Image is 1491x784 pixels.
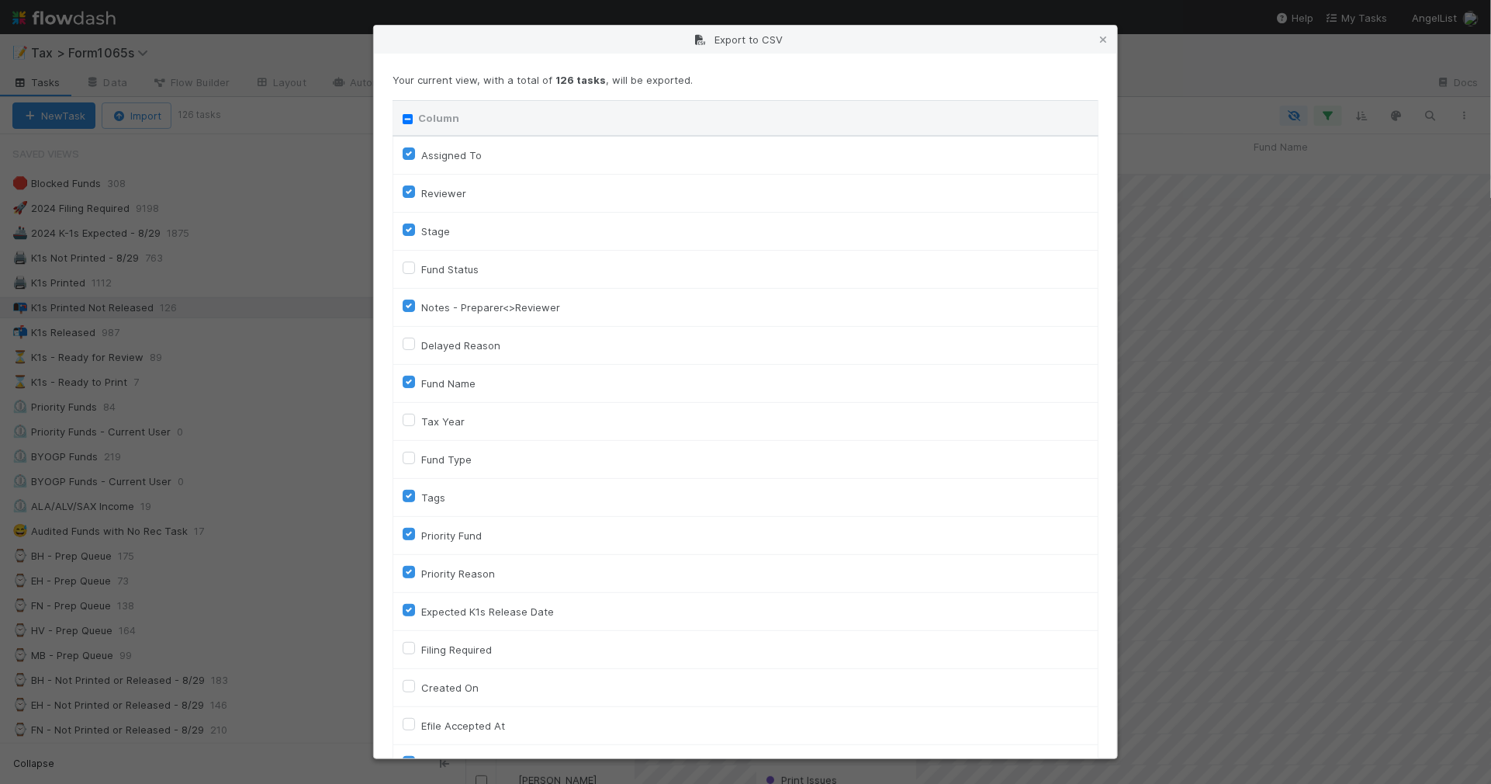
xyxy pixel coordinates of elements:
[421,450,472,469] label: Fund Type
[421,260,479,279] label: Fund Status
[421,184,466,203] label: Reviewer
[421,602,554,621] label: Expected K1s Release Date
[393,72,1098,88] p: Your current view, with a total of , will be exported.
[421,678,479,697] label: Created On
[421,526,482,545] label: Priority Fund
[421,374,476,393] label: Fund Name
[421,755,491,773] label: K1s Released?
[418,110,459,126] label: Column
[421,716,505,735] label: Efile Accepted At
[421,336,500,355] label: Delayed Reason
[421,298,560,317] label: Notes - Preparer<>Reviewer
[421,222,450,241] label: Stage
[421,640,492,659] label: Filing Required
[421,412,465,431] label: Tax Year
[421,488,445,507] label: Tags
[421,146,482,165] label: Assigned To
[374,26,1117,54] div: Export to CSV
[555,74,606,86] strong: 126 tasks
[421,564,495,583] label: Priority Reason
